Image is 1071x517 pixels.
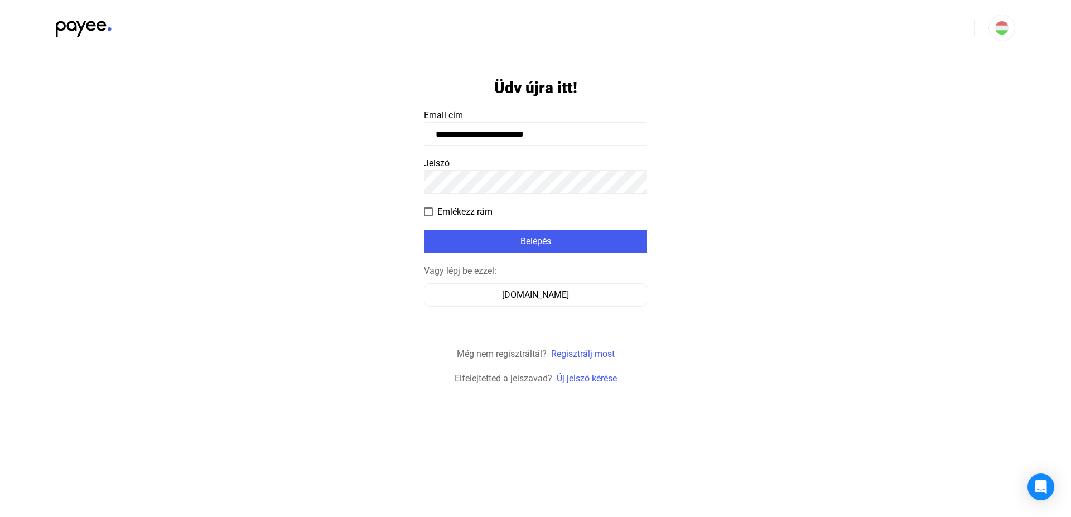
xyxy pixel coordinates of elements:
[424,289,647,300] a: [DOMAIN_NAME]
[457,349,547,359] span: Még nem regisztráltál?
[428,288,643,302] div: [DOMAIN_NAME]
[424,264,647,278] div: Vagy lépj be ezzel:
[995,21,1009,35] img: HU
[1027,473,1054,500] div: Open Intercom Messenger
[56,15,112,37] img: black-payee-blue-dot.svg
[427,235,644,248] div: Belépés
[424,158,450,168] span: Jelszó
[437,205,493,219] span: Emlékezz rám
[494,78,577,98] h1: Üdv újra itt!
[424,110,463,120] span: Email cím
[551,349,615,359] a: Regisztrálj most
[455,373,552,384] span: Elfelejtetted a jelszavad?
[424,283,647,307] button: [DOMAIN_NAME]
[424,230,647,253] button: Belépés
[988,15,1015,41] button: HU
[557,373,617,384] a: Új jelszó kérése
